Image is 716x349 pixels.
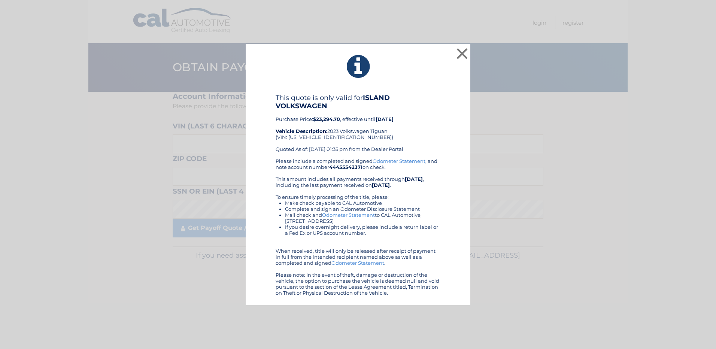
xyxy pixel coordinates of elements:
b: 44455542371 [329,164,362,170]
b: $23,294.70 [313,116,340,122]
a: Odometer Statement [322,212,375,218]
h4: This quote is only valid for [276,94,440,110]
li: Complete and sign an Odometer Disclosure Statement [285,206,440,212]
button: × [455,46,470,61]
b: ISLAND VOLKSWAGEN [276,94,390,110]
a: Odometer Statement [331,260,384,266]
b: [DATE] [405,176,423,182]
a: Odometer Statement [373,158,425,164]
strong: Vehicle Description: [276,128,327,134]
li: Mail check and to CAL Automotive, [STREET_ADDRESS] [285,212,440,224]
b: [DATE] [372,182,390,188]
li: Make check payable to CAL Automotive [285,200,440,206]
b: [DATE] [376,116,394,122]
div: Please include a completed and signed , and note account number on check. This amount includes al... [276,158,440,296]
li: If you desire overnight delivery, please include a return label or a Fed Ex or UPS account number. [285,224,440,236]
div: Purchase Price: , effective until 2023 Volkswagen Tiguan (VIN: [US_VEHICLE_IDENTIFICATION_NUMBER]... [276,94,440,158]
